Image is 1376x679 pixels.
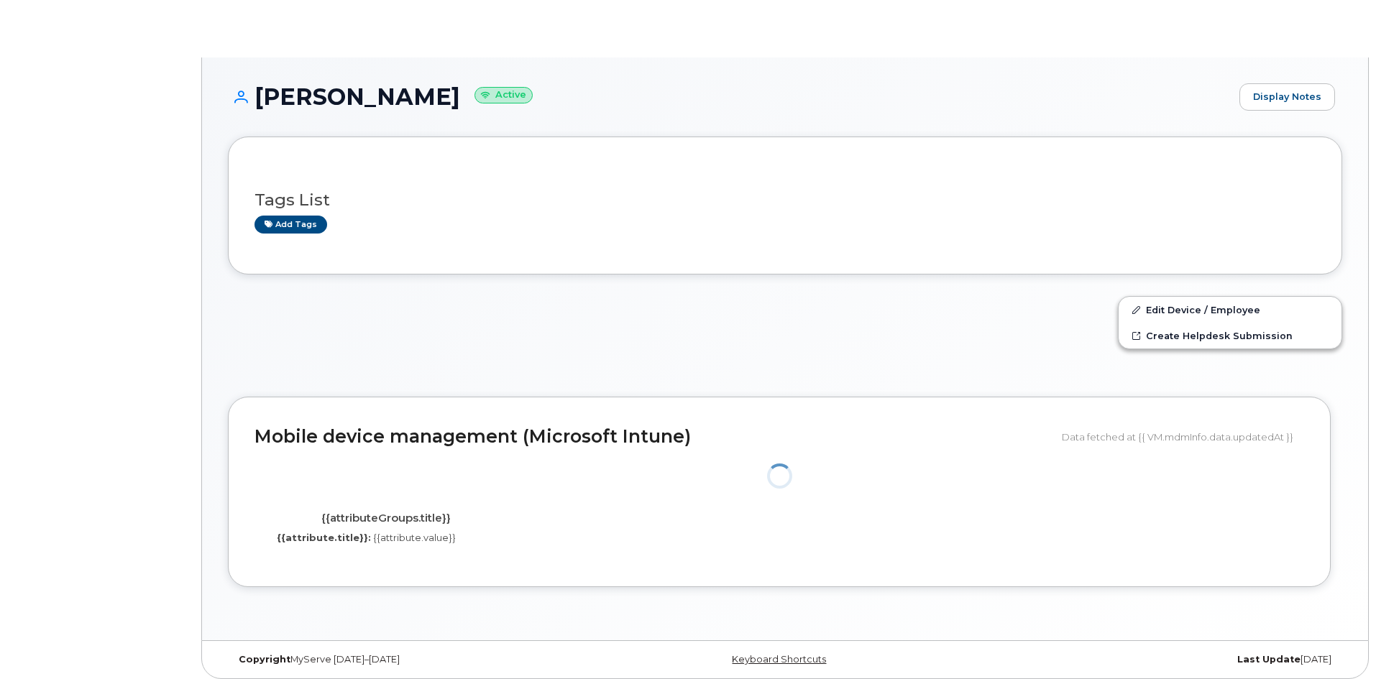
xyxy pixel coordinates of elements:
[732,654,826,665] a: Keyboard Shortcuts
[228,654,600,665] div: MyServe [DATE]–[DATE]
[1119,297,1341,323] a: Edit Device / Employee
[1237,654,1301,665] strong: Last Update
[265,512,506,525] h4: {{attributeGroups.title}}
[254,427,1051,447] h2: Mobile device management (Microsoft Intune)
[1239,83,1335,111] a: Display Notes
[277,531,371,545] label: {{attribute.title}}:
[373,532,456,543] span: {{attribute.value}}
[239,654,290,665] strong: Copyright
[228,84,1232,109] h1: [PERSON_NAME]
[254,191,1316,209] h3: Tags List
[1062,423,1304,451] div: Data fetched at {{ VM.mdmInfo.data.updatedAt }}
[971,654,1342,665] div: [DATE]
[474,87,533,103] small: Active
[1119,323,1341,348] a: Create Helpdesk Submission
[254,216,327,234] a: Add tags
